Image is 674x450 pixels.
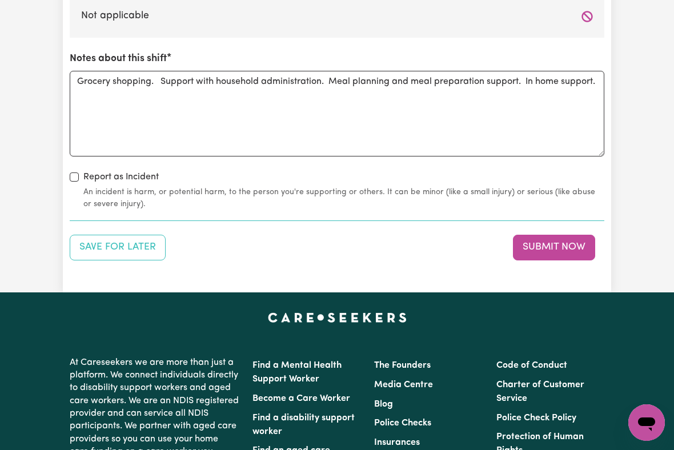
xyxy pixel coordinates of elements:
[374,438,420,447] a: Insurances
[374,400,393,409] a: Blog
[268,313,407,322] a: Careseekers home page
[70,71,604,156] textarea: Grocery shopping. Support with household administration. Meal planning and meal preparation suppo...
[496,380,584,403] a: Charter of Customer Service
[83,186,604,210] small: An incident is harm, or potential harm, to the person you're supporting or others. It can be mino...
[496,413,576,423] a: Police Check Policy
[628,404,665,441] iframe: Button to launch messaging window
[252,413,355,436] a: Find a disability support worker
[374,361,431,370] a: The Founders
[70,51,167,66] label: Notes about this shift
[252,361,342,384] a: Find a Mental Health Support Worker
[81,9,593,23] label: Not applicable
[513,235,595,260] button: Submit your job report
[83,170,159,184] label: Report as Incident
[374,380,433,389] a: Media Centre
[70,235,166,260] button: Save your job report
[252,394,350,403] a: Become a Care Worker
[374,419,431,428] a: Police Checks
[496,361,567,370] a: Code of Conduct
